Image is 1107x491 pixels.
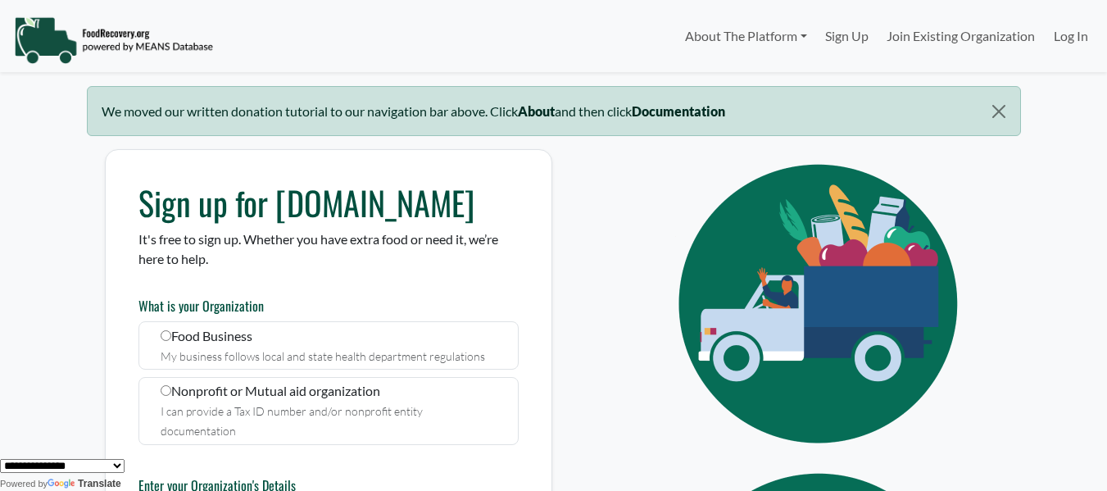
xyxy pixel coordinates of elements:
a: About The Platform [675,20,815,52]
img: Eye Icon [642,149,1002,458]
input: Nonprofit or Mutual aid organization I can provide a Tax ID number and/or nonprofit entity docume... [161,385,171,396]
small: I can provide a Tax ID number and/or nonprofit entity documentation [161,404,423,438]
a: Log In [1045,20,1097,52]
a: Sign Up [816,20,878,52]
button: Close [978,87,1019,136]
img: NavigationLogo_FoodRecovery-91c16205cd0af1ed486a0f1a7774a6544ea792ac00100771e7dd3ec7c0e58e41.png [14,16,213,65]
a: Translate [48,478,121,489]
p: It's free to sign up. Whether you have extra food or need it, we’re here to help. [138,230,519,269]
label: Nonprofit or Mutual aid organization [138,377,519,445]
h1: Sign up for [DOMAIN_NAME] [138,183,519,222]
b: About [518,103,555,119]
a: Join Existing Organization [878,20,1044,52]
h6: What is your Organization [138,298,519,314]
label: Food Business [138,321,519,370]
b: Documentation [632,103,725,119]
div: We moved our written donation tutorial to our navigation bar above. Click and then click [87,86,1021,136]
small: My business follows local and state health department regulations [161,349,485,363]
input: Food Business My business follows local and state health department regulations [161,330,171,341]
img: Google Translate [48,479,78,490]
